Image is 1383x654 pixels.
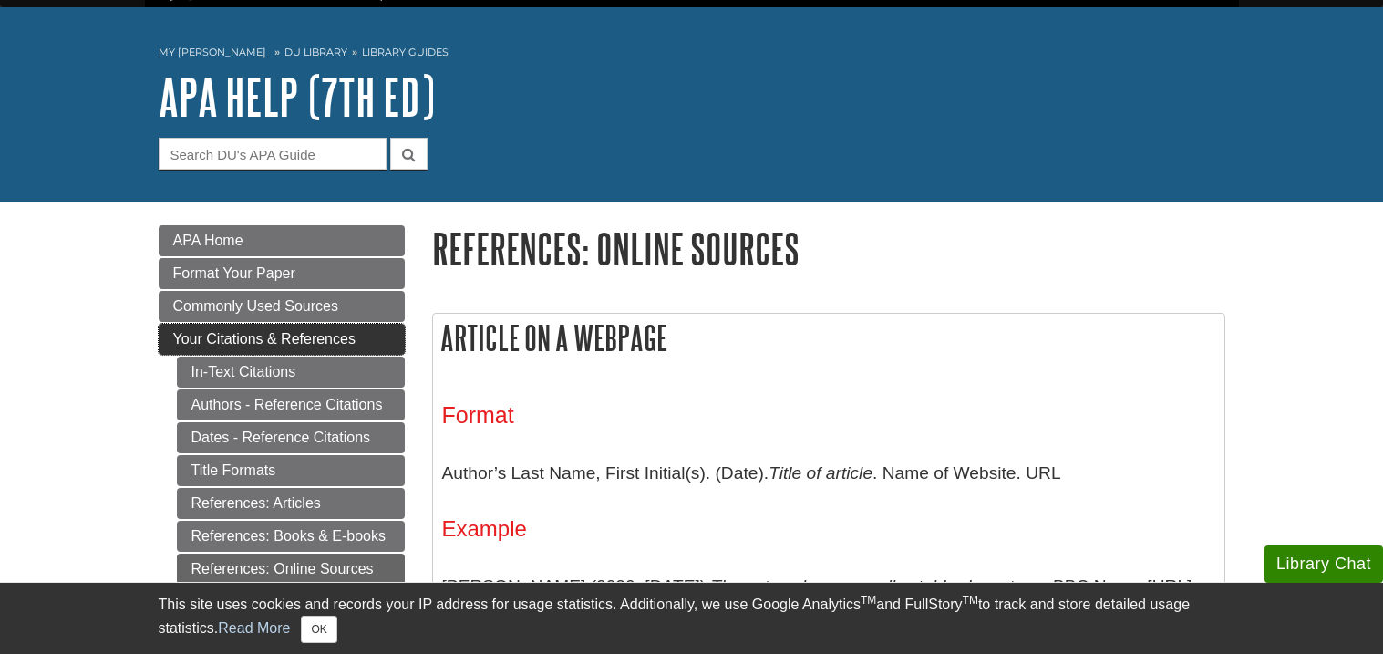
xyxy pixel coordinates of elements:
[769,463,872,483] i: Title of article
[177,554,405,585] a: References: Online Sources
[177,357,405,388] a: In-Text Citations
[442,402,1215,429] h3: Format
[177,422,405,453] a: Dates - Reference Citations
[442,447,1215,500] p: Author’s Last Name, First Initial(s). (Date). . Name of Website. URL
[301,616,336,643] button: Close
[861,594,876,607] sup: TM
[284,46,347,58] a: DU Library
[173,331,356,347] span: Your Citations & References
[362,46,449,58] a: Library Guides
[177,521,405,552] a: References: Books & E-books
[159,68,435,125] a: APA Help (7th Ed)
[159,258,405,289] a: Format Your Paper
[177,455,405,486] a: Title Formats
[159,138,387,170] input: Search DU's APA Guide
[173,233,243,248] span: APA Home
[711,576,1044,596] i: The actor who was really stabbed on stage
[159,225,405,256] a: APA Home
[159,40,1225,69] nav: breadcrumb
[432,225,1225,272] h1: References: Online Sources
[159,324,405,355] a: Your Citations & References
[177,488,405,519] a: References: Articles
[159,594,1225,643] div: This site uses cookies and records your IP address for usage statistics. Additionally, we use Goo...
[1264,545,1383,583] button: Library Chat
[433,314,1224,362] h2: Article on a Webpage
[963,594,978,607] sup: TM
[173,298,338,314] span: Commonly Used Sources
[218,620,290,636] a: Read More
[159,291,405,322] a: Commonly Used Sources
[173,265,295,281] span: Format Your Paper
[159,45,266,60] a: My [PERSON_NAME]
[442,517,1215,541] h4: Example
[177,389,405,420] a: Authors - Reference Citations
